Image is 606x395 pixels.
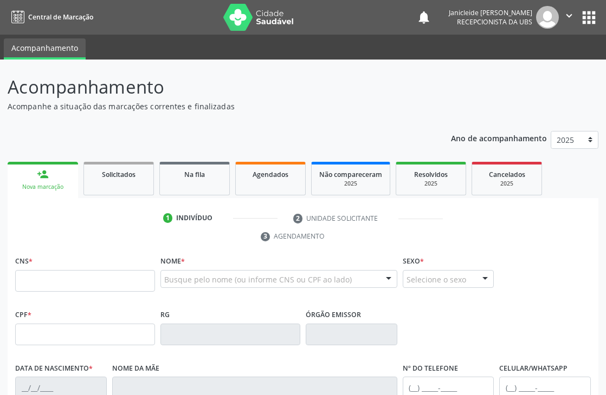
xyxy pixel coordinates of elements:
label: CPF [15,307,31,324]
span: Na fila [184,170,205,179]
div: 2025 [319,180,382,188]
i:  [563,10,575,22]
p: Ano de acompanhamento [451,131,547,144]
label: Nº do Telefone [403,360,458,377]
span: Busque pelo nome (ou informe CNS ou CPF ao lado) [164,274,352,285]
div: 2025 [404,180,458,188]
label: Data de nascimento [15,360,93,377]
p: Acompanhamento [8,74,421,101]
span: Central de Marcação [28,12,93,22]
span: Cancelados [489,170,525,179]
div: Indivíduo [176,213,212,223]
span: Resolvidos [414,170,448,179]
span: Solicitados [102,170,136,179]
label: RG [160,307,170,324]
label: Sexo [403,253,424,270]
div: Nova marcação [15,183,70,191]
a: Acompanhamento [4,38,86,60]
button:  [559,6,579,29]
button: notifications [416,10,431,25]
div: person_add [37,168,49,180]
label: Nome da mãe [112,360,159,377]
button: apps [579,8,598,27]
img: img [536,6,559,29]
p: Acompanhe a situação das marcações correntes e finalizadas [8,101,421,112]
div: 1 [163,213,173,223]
span: Agendados [253,170,288,179]
label: Nome [160,253,185,270]
a: Central de Marcação [8,8,93,26]
div: 2025 [480,180,534,188]
label: CNS [15,253,33,270]
label: Órgão emissor [306,307,361,324]
span: Selecione o sexo [407,274,466,285]
span: Recepcionista da UBS [457,17,532,27]
span: Não compareceram [319,170,382,179]
div: Janicleide [PERSON_NAME] [449,8,532,17]
label: Celular/WhatsApp [499,360,568,377]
